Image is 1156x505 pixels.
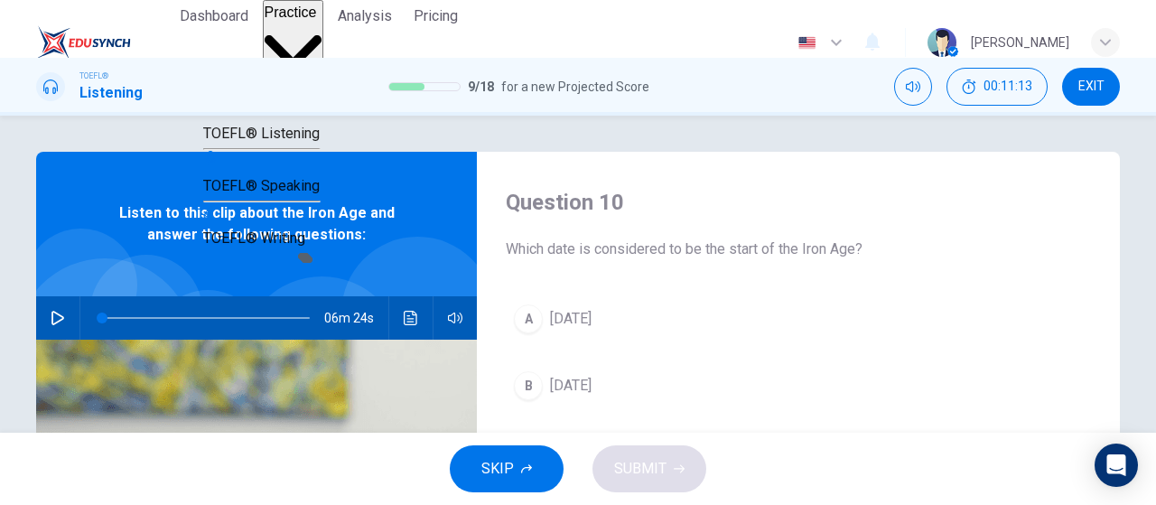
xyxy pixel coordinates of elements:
[894,68,932,106] div: Mute
[265,5,317,20] span: Practice
[414,5,458,27] span: Pricing
[95,202,418,246] span: Listen to this clip about the Iron Age and answer the following questions:
[203,150,320,197] div: TOEFL® Speaking
[506,363,1091,408] button: B[DATE]
[928,28,956,57] img: Profile picture
[501,76,649,98] span: for a new Projected Score
[481,456,514,482] span: SKIP
[203,98,320,145] div: TOEFL® Listening
[1095,444,1138,487] div: Open Intercom Messenger
[506,430,1091,475] button: C[DATE]
[36,24,172,61] a: EduSynch logo
[324,296,388,340] span: 06m 24s
[396,296,425,340] button: Click to see the audio transcription
[550,375,592,397] span: [DATE]
[514,304,543,333] div: A
[984,79,1032,94] span: 00:11:13
[468,76,494,98] span: 9 / 18
[946,68,1048,106] button: 00:11:13
[203,177,320,194] span: TOEFL® Speaking
[796,36,818,50] img: en
[180,5,248,27] span: Dashboard
[1062,68,1120,106] button: EXIT
[946,68,1048,106] div: Hide
[1078,79,1105,94] span: EXIT
[971,32,1069,53] div: [PERSON_NAME]
[79,70,108,82] span: TOEFL®
[203,229,305,247] span: TOEFL® Writing
[338,5,392,27] span: Analysis
[506,296,1091,341] button: A[DATE]
[506,238,1091,260] span: Which date is considered to be the start of the Iron Age?
[79,82,143,104] h1: Listening
[203,125,320,142] span: TOEFL® Listening
[550,308,592,330] span: [DATE]
[450,445,564,492] button: SKIP
[36,24,131,61] img: EduSynch logo
[506,188,1091,217] h4: Question 10
[514,371,543,400] div: B
[203,202,320,249] div: TOEFL® Writing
